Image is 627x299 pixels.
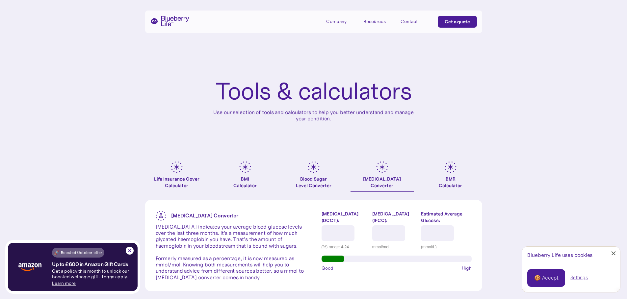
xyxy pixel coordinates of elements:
a: Settings [570,274,588,281]
div: [MEDICAL_DATA] Converter [363,176,401,189]
strong: [MEDICAL_DATA] Converter [171,212,239,219]
div: Company [326,19,347,24]
a: Learn more [52,280,76,286]
a: Contact [401,16,430,27]
a: BMICalculator [214,161,277,192]
div: Life Insurance Cover Calculator [145,176,208,189]
p: [MEDICAL_DATA] indicates your average blood glucose levels over the last three months. It’s a mea... [156,224,306,281]
div: BMR Calculator [439,176,462,189]
div: Resources [363,19,386,24]
label: Estimated Average Glucose: [421,211,471,224]
a: Close Cookie Popup [607,247,620,260]
a: 🍪 Accept [527,269,565,287]
a: home [150,16,189,26]
p: Get a policy this month to unlock our boosted welcome gift. Terms apply. [52,268,138,280]
div: mmol/mol [372,244,416,250]
div: Blood Sugar Level Converter [296,176,331,189]
div: Get a quote [445,18,470,25]
div: (%) range: 4-24 [322,244,367,250]
div: 🚀 Boosted October offer [54,249,102,256]
a: [MEDICAL_DATA]Converter [351,161,414,192]
span: Good [322,265,333,271]
a: Blood SugarLevel Converter [282,161,345,192]
div: 🍪 Accept [534,274,558,282]
label: [MEDICAL_DATA] (IFCC): [372,211,416,224]
div: Close Cookie Popup [614,253,614,254]
div: Resources [363,16,393,27]
h1: Tools & calculators [215,79,412,104]
div: (mmol/L) [421,244,471,250]
a: BMRCalculator [419,161,482,192]
p: Use our selection of tools and calculators to help you better understand and manage your condition. [208,109,419,122]
span: High [462,265,472,271]
div: Blueberry Life uses cookies [527,252,615,258]
label: [MEDICAL_DATA] (DCCT): [322,211,367,224]
a: Get a quote [438,16,477,28]
div: Company [326,16,356,27]
a: Life Insurance Cover Calculator [145,161,208,192]
h4: Up to £600 in Amazon Gift Cards [52,262,128,267]
div: Contact [401,19,418,24]
div: BMI Calculator [233,176,257,189]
